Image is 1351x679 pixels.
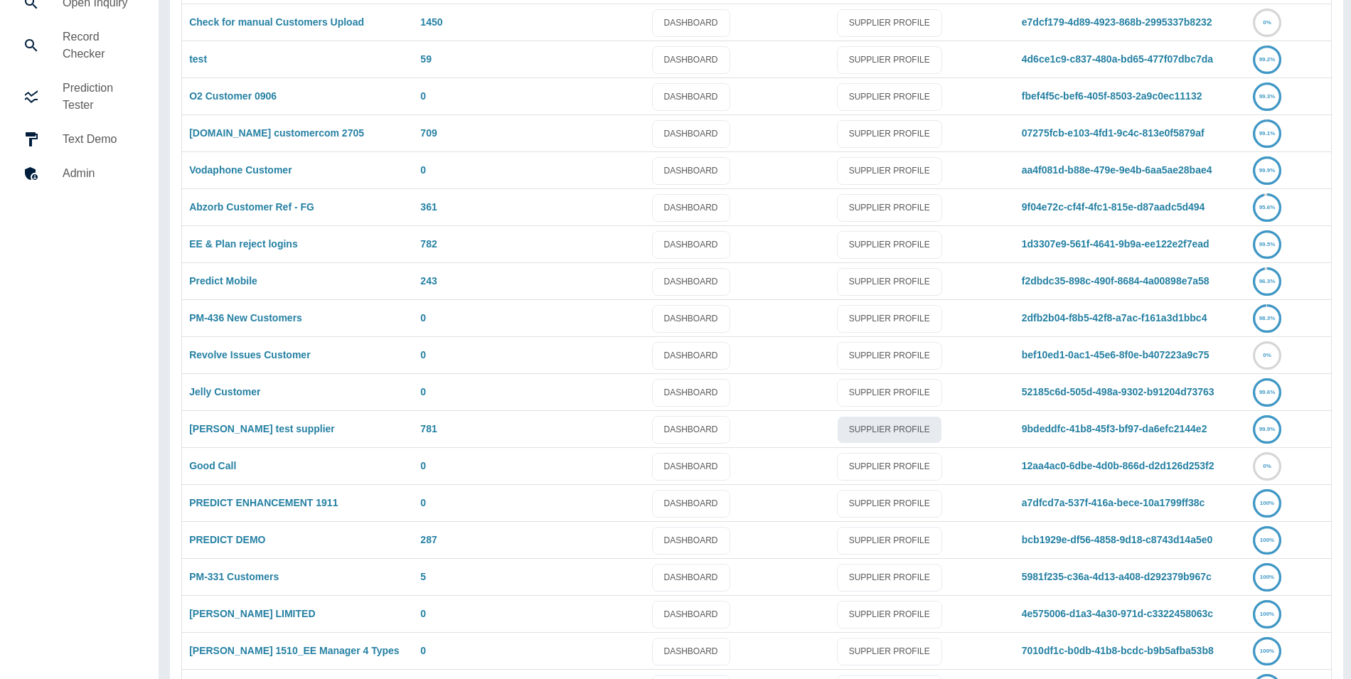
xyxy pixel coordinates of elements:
[420,534,437,545] a: 287
[189,164,292,176] a: Vodaphone Customer
[189,275,257,287] a: Predict Mobile
[1253,423,1281,434] a: 99.9%
[1263,19,1271,26] text: 0%
[1260,574,1274,580] text: 100%
[1259,278,1276,284] text: 96.3%
[1253,534,1281,545] a: 100%
[1253,275,1281,287] a: 96.3%
[1253,201,1281,213] a: 95.6%
[63,165,136,182] h5: Admin
[837,157,942,185] a: SUPPLIER PROFILE
[1259,130,1276,137] text: 99.1%
[652,194,730,222] a: DASHBOARD
[1263,463,1271,469] text: 0%
[420,349,426,360] a: 0
[1263,352,1271,358] text: 0%
[652,46,730,74] a: DASHBOARD
[837,379,942,407] a: SUPPLIER PROFILE
[63,80,136,114] h5: Prediction Tester
[189,423,335,434] a: [PERSON_NAME] test supplier
[1022,127,1205,139] a: 07275fcb-e103-4fd1-9c4c-813e0f5879af
[1259,389,1276,395] text: 99.6%
[420,386,426,397] a: 0
[1253,127,1281,139] a: 99.1%
[189,608,315,619] a: [PERSON_NAME] LIMITED
[1259,167,1276,173] text: 99.9%
[837,120,942,148] a: SUPPLIER PROFILE
[11,156,147,191] a: Admin
[420,238,437,250] a: 782
[420,497,426,508] a: 0
[11,71,147,122] a: Prediction Tester
[189,571,279,582] a: PM-331 Customers
[1022,275,1210,287] a: f2dbdc35-898c-490f-8684-4a00898e7a58
[420,460,426,471] a: 0
[63,28,136,63] h5: Record Checker
[652,305,730,333] a: DASHBOARD
[837,83,942,111] a: SUPPLIER PROFILE
[837,416,942,444] a: SUPPLIER PROFILE
[652,490,730,518] a: DASHBOARD
[420,127,437,139] a: 709
[420,645,426,656] a: 0
[837,46,942,74] a: SUPPLIER PROFILE
[420,571,426,582] a: 5
[1253,16,1281,28] a: 0%
[189,645,399,656] a: [PERSON_NAME] 1510_EE Manager 4 Types
[1253,238,1281,250] a: 99.5%
[1259,93,1276,100] text: 99.3%
[1022,238,1210,250] a: 1d3307e9-561f-4641-9b9a-ee122e2f7ead
[652,379,730,407] a: DASHBOARD
[652,564,730,592] a: DASHBOARD
[1253,349,1281,360] a: 0%
[189,534,265,545] a: PREDICT DEMO
[1253,90,1281,102] a: 99.3%
[837,490,942,518] a: SUPPLIER PROFILE
[189,90,277,102] a: O2 Customer 0906
[1260,537,1274,543] text: 100%
[1022,201,1205,213] a: 9f04e72c-cf4f-4fc1-815e-d87aadc5d494
[1259,426,1276,432] text: 99.9%
[1022,645,1214,656] a: 7010df1c-b0db-41b8-bcdc-b9b5afba53b8
[652,9,730,37] a: DASHBOARD
[652,527,730,555] a: DASHBOARD
[1022,386,1214,397] a: 52185c6d-505d-498a-9302-b91204d73763
[189,201,314,213] a: Abzorb Customer Ref - FG
[1253,645,1281,656] a: 100%
[837,527,942,555] a: SUPPLIER PROFILE
[1253,497,1281,508] a: 100%
[420,16,442,28] a: 1450
[1259,204,1276,210] text: 95.6%
[1260,611,1274,617] text: 100%
[837,305,942,333] a: SUPPLIER PROFILE
[420,201,437,213] a: 361
[1022,53,1213,65] a: 4d6ce1c9-c837-480a-bd65-477f07dbc7da
[420,275,437,287] a: 243
[837,342,942,370] a: SUPPLIER PROFILE
[1022,16,1212,28] a: e7dcf179-4d89-4923-868b-2995337b8232
[1253,608,1281,619] a: 100%
[189,238,298,250] a: EE & Plan reject logins
[1022,608,1213,619] a: 4e575006-d1a3-4a30-971d-c3322458063c
[837,601,942,629] a: SUPPLIER PROFILE
[652,453,730,481] a: DASHBOARD
[652,83,730,111] a: DASHBOARD
[1259,315,1276,321] text: 98.3%
[1022,164,1212,176] a: aa4f081d-b88e-479e-9e4b-6aa5ae28bae4
[1022,497,1205,508] a: a7dfcd7a-537f-416a-bece-10a1799ff38c
[1253,53,1281,65] a: 99.2%
[837,9,942,37] a: SUPPLIER PROFILE
[1022,423,1207,434] a: 9bdeddfc-41b8-45f3-bf97-da6efc2144e2
[1022,534,1213,545] a: bcb1929e-df56-4858-9d18-c8743d14a5e0
[1253,460,1281,471] a: 0%
[189,386,260,397] a: Jelly Customer
[11,20,147,71] a: Record Checker
[652,120,730,148] a: DASHBOARD
[420,608,426,619] a: 0
[652,342,730,370] a: DASHBOARD
[189,312,302,324] a: PM-436 New Customers
[1022,312,1207,324] a: 2dfb2b04-f8b5-42f8-a7ac-f161a3d1bbc4
[189,53,207,65] a: test
[189,127,364,139] a: [DOMAIN_NAME] customercom 2705
[63,131,136,148] h5: Text Demo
